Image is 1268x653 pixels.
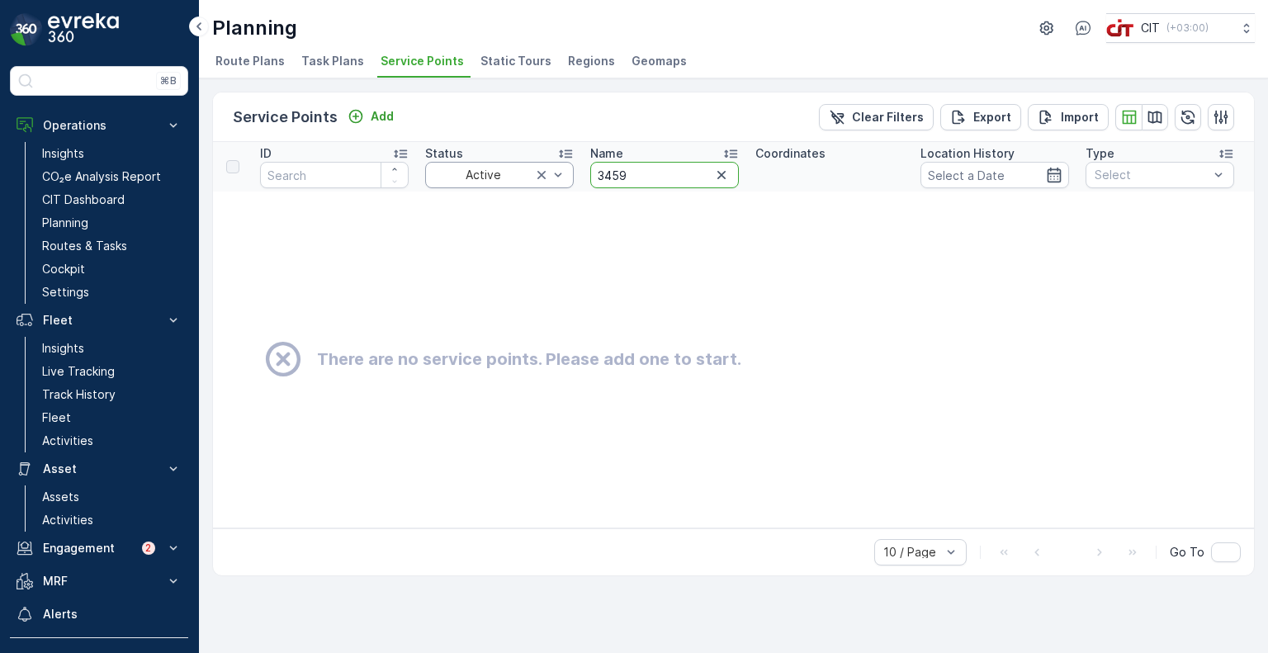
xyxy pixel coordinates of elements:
[10,532,188,565] button: Engagement2
[42,433,93,449] p: Activities
[42,386,116,403] p: Track History
[160,74,177,88] p: ⌘B
[1170,544,1204,561] span: Go To
[42,409,71,426] p: Fleet
[48,13,119,46] img: logo_dark-DEwI_e13.png
[10,109,188,142] button: Operations
[42,363,115,380] p: Live Tracking
[42,192,125,208] p: CIT Dashboard
[1141,20,1160,36] p: CIT
[43,312,155,329] p: Fleet
[43,461,155,477] p: Asset
[425,145,463,162] p: Status
[42,284,89,300] p: Settings
[1095,167,1209,183] p: Select
[35,406,188,429] a: Fleet
[819,104,934,130] button: Clear Filters
[590,145,623,162] p: Name
[42,489,79,505] p: Assets
[973,109,1011,125] p: Export
[42,168,161,185] p: CO₂e Analysis Report
[215,53,285,69] span: Route Plans
[10,565,188,598] button: MRF
[35,485,188,509] a: Assets
[940,104,1021,130] button: Export
[233,106,338,129] p: Service Points
[852,109,924,125] p: Clear Filters
[590,162,739,188] input: Search
[317,347,741,371] h2: There are no service points. Please add one to start.
[35,142,188,165] a: Insights
[35,258,188,281] a: Cockpit
[35,188,188,211] a: CIT Dashboard
[260,145,272,162] p: ID
[10,452,188,485] button: Asset
[42,261,85,277] p: Cockpit
[371,108,394,125] p: Add
[1166,21,1209,35] p: ( +03:00 )
[35,383,188,406] a: Track History
[632,53,687,69] span: Geomaps
[480,53,551,69] span: Static Tours
[1106,19,1134,37] img: cit-logo_pOk6rL0.png
[568,53,615,69] span: Regions
[42,215,88,231] p: Planning
[381,53,464,69] span: Service Points
[10,598,188,631] a: Alerts
[35,281,188,304] a: Settings
[144,542,153,556] p: 2
[1061,109,1099,125] p: Import
[35,509,188,532] a: Activities
[920,162,1069,188] input: Select a Date
[1028,104,1109,130] button: Import
[42,340,84,357] p: Insights
[755,145,826,162] p: Coordinates
[43,117,155,134] p: Operations
[341,106,400,126] button: Add
[35,337,188,360] a: Insights
[35,429,188,452] a: Activities
[43,540,132,556] p: Engagement
[35,234,188,258] a: Routes & Tasks
[35,165,188,188] a: CO₂e Analysis Report
[301,53,364,69] span: Task Plans
[43,573,155,589] p: MRF
[10,304,188,337] button: Fleet
[42,512,93,528] p: Activities
[1106,13,1255,43] button: CIT(+03:00)
[35,211,188,234] a: Planning
[212,15,297,41] p: Planning
[10,13,43,46] img: logo
[42,145,84,162] p: Insights
[42,238,127,254] p: Routes & Tasks
[920,145,1015,162] p: Location History
[260,162,409,188] input: Search
[43,606,182,622] p: Alerts
[35,360,188,383] a: Live Tracking
[1086,145,1114,162] p: Type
